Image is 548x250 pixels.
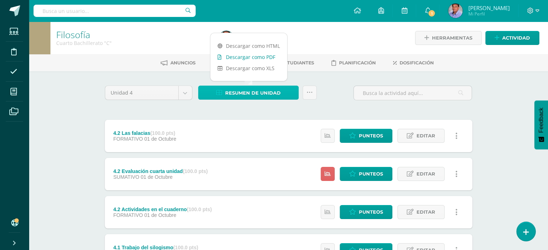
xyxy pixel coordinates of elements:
span: Herramientas [432,31,472,45]
span: Mi Perfil [468,11,509,17]
a: Filosofía [56,28,90,41]
a: Anuncios [161,57,196,69]
input: Busca un usuario... [34,5,196,17]
span: [PERSON_NAME] [468,4,509,12]
span: Resumen de unidad [225,86,281,100]
span: Feedback [538,108,544,133]
span: Punteos [359,205,383,219]
a: Dosificación [393,57,434,69]
a: Unidad 4 [105,86,192,100]
a: Punteos [340,205,392,219]
a: Punteos [340,167,392,181]
a: Estudiantes [271,57,314,69]
input: Busca la actividad aquí... [354,86,472,100]
div: Cuarto Bachillerato 'C' [56,40,210,46]
span: 1 [428,9,436,17]
a: Planificación [331,57,376,69]
img: 92459bc38e4c31e424b558ad48554e40.png [448,4,463,18]
h1: Filosofía [56,29,210,40]
span: Editar [416,129,435,142]
div: 4.2 Las falacias [113,130,176,136]
a: Descargar como HTML [210,40,287,51]
span: FORMATIVO [113,136,143,142]
div: 4.2 Evaluación cuarta unidad [113,168,208,174]
a: Actividad [485,31,539,45]
span: Unidad 4 [111,86,173,100]
strong: (100.0 pts) [150,130,175,136]
span: Editar [416,167,435,181]
span: SUMATIVO [113,174,139,180]
span: Planificación [339,60,376,65]
span: Anuncios [170,60,196,65]
a: Descargar como XLS [210,63,287,74]
span: Punteos [359,167,383,181]
span: Dosificación [400,60,434,65]
a: Punteos [340,129,392,143]
span: 01 de Octubre [144,136,176,142]
a: Resumen de unidad [198,86,299,100]
strong: (100.0 pts) [183,168,208,174]
a: Descargar como PDF [210,51,287,63]
img: 92459bc38e4c31e424b558ad48554e40.png [219,31,233,45]
strong: (100.0 pts) [187,206,212,212]
span: 01 de Octubre [144,212,176,218]
div: 4.2 Actividades en el cuaderno [113,206,211,212]
span: Punteos [359,129,383,142]
button: Feedback - Mostrar encuesta [534,100,548,149]
span: Editar [416,205,435,219]
span: Actividad [502,31,530,45]
span: Estudiantes [281,60,314,65]
a: Herramientas [415,31,482,45]
span: 01 de Octubre [141,174,173,180]
span: FORMATIVO [113,212,143,218]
